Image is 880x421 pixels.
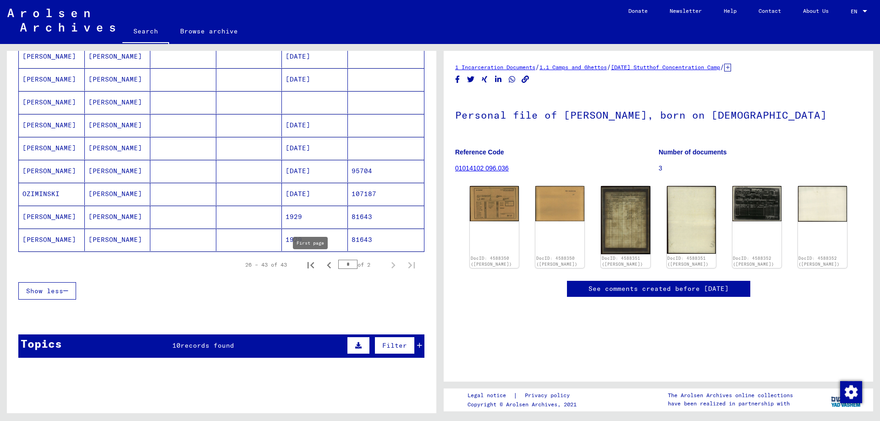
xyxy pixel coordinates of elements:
mat-cell: [DATE] [282,114,348,137]
span: Show less [26,287,63,295]
p: 3 [659,164,862,173]
a: Legal notice [467,391,513,400]
img: 002.jpg [798,186,847,221]
span: records found [181,341,234,350]
mat-cell: 1929 [282,206,348,228]
img: 001.jpg [601,186,650,254]
button: Last page [402,256,421,274]
span: / [607,63,611,71]
mat-cell: [DATE] [282,183,348,205]
mat-cell: [PERSON_NAME] [85,183,151,205]
mat-cell: [PERSON_NAME] [85,160,151,182]
a: 01014102 096.036 [455,164,509,172]
div: 26 – 43 of 43 [245,261,287,269]
mat-cell: [PERSON_NAME] [85,229,151,251]
img: 002.jpg [667,186,716,254]
mat-cell: [PERSON_NAME] [19,206,85,228]
button: Share on Facebook [453,74,462,85]
span: / [535,63,539,71]
mat-cell: [PERSON_NAME] [19,229,85,251]
mat-cell: 107187 [348,183,424,205]
button: Share on LinkedIn [494,74,503,85]
img: 001.jpg [732,186,781,221]
a: DocID: 4588352 ([PERSON_NAME]) [733,256,774,267]
span: 10 [172,341,181,350]
mat-cell: [DATE] [282,68,348,91]
button: Share on WhatsApp [507,74,517,85]
button: Copy link [521,74,530,85]
span: EN [851,8,861,15]
a: See comments created before [DATE] [588,284,729,294]
p: Copyright © Arolsen Archives, 2021 [467,400,581,409]
button: First page [302,256,320,274]
a: [DATE] Stutthof Concentration Camp [611,64,720,71]
a: DocID: 4588350 ([PERSON_NAME]) [536,256,577,267]
a: Privacy policy [517,391,581,400]
h1: Personal file of [PERSON_NAME], born on [DEMOGRAPHIC_DATA] [455,94,862,134]
a: 1.1 Camps and Ghettos [539,64,607,71]
mat-cell: [PERSON_NAME] [85,114,151,137]
mat-cell: [PERSON_NAME] [19,68,85,91]
mat-cell: [PERSON_NAME] [85,206,151,228]
a: DocID: 4588351 ([PERSON_NAME]) [602,256,643,267]
mat-cell: [PERSON_NAME] [85,91,151,114]
mat-cell: 1929 [282,229,348,251]
a: Search [122,20,169,44]
button: Next page [384,256,402,274]
button: Previous page [320,256,338,274]
a: Browse archive [169,20,249,42]
img: 002.jpg [535,186,584,221]
p: have been realized in partnership with [668,399,793,408]
mat-cell: [PERSON_NAME] [19,160,85,182]
button: Share on Twitter [466,74,476,85]
a: DocID: 4588350 ([PERSON_NAME]) [471,256,512,267]
button: Filter [374,337,415,354]
a: DocID: 4588351 ([PERSON_NAME]) [667,256,709,267]
button: Share on Xing [480,74,489,85]
b: Reference Code [455,148,504,156]
mat-cell: [DATE] [282,160,348,182]
mat-cell: OZIMINSKI [19,183,85,205]
mat-cell: [PERSON_NAME] [19,45,85,68]
b: Number of documents [659,148,727,156]
img: Arolsen_neg.svg [7,9,115,32]
a: 1 Incarceration Documents [455,64,535,71]
div: of 2 [338,260,384,269]
mat-cell: [PERSON_NAME] [85,137,151,159]
a: DocID: 4588352 ([PERSON_NAME]) [798,256,840,267]
mat-cell: [DATE] [282,137,348,159]
mat-cell: [PERSON_NAME] [19,137,85,159]
span: / [720,63,724,71]
mat-cell: [PERSON_NAME] [19,91,85,114]
span: Filter [382,341,407,350]
mat-cell: 81643 [348,206,424,228]
mat-cell: [PERSON_NAME] [85,45,151,68]
div: Topics [21,335,62,352]
img: Change consent [840,381,862,403]
p: The Arolsen Archives online collections [668,391,793,399]
div: | [467,391,581,400]
mat-cell: 95704 [348,160,424,182]
mat-cell: 81643 [348,229,424,251]
mat-cell: [PERSON_NAME] [19,114,85,137]
button: Show less [18,282,76,300]
mat-cell: [PERSON_NAME] [85,68,151,91]
img: 001.jpg [470,186,519,221]
mat-cell: [DATE] [282,45,348,68]
img: yv_logo.png [829,388,863,411]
